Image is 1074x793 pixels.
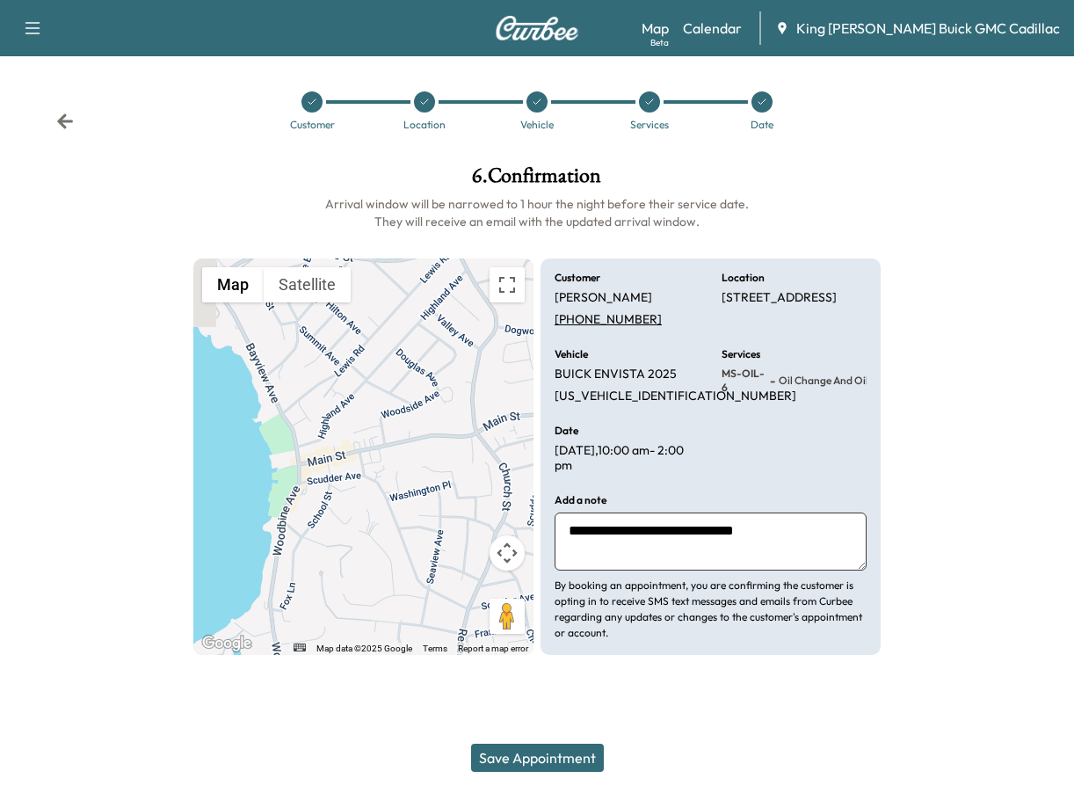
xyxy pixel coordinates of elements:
[642,18,669,39] a: MapBeta
[751,120,773,130] div: Date
[56,113,74,130] div: Back
[198,632,256,655] a: Open this area in Google Maps (opens a new window)
[495,16,579,40] img: Curbee Logo
[555,273,600,283] h6: Customer
[555,389,796,404] p: [US_VEHICLE_IDENTIFICATION_NUMBER]
[264,267,351,302] button: Show satellite imagery
[796,18,1060,39] span: King [PERSON_NAME] Buick GMC Cadillac
[294,644,306,651] button: Keyboard shortcuts
[423,644,447,653] a: Terms (opens in new tab)
[722,349,760,360] h6: Services
[198,632,256,655] img: Google
[520,120,554,130] div: Vehicle
[555,578,867,641] p: By booking an appointment, you are confirming the customer is opting in to receive SMS text messa...
[555,426,578,436] h6: Date
[775,374,1035,388] span: Oil Change and Oil Filter Replacement - 6 Qt (w/ Rotation)
[630,120,669,130] div: Services
[683,18,742,39] a: Calendar
[471,744,604,772] button: Save Appointment
[766,372,775,389] span: -
[403,120,446,130] div: Location
[316,644,412,653] span: Map data ©2025 Google
[202,267,264,302] button: Show street map
[193,165,882,195] h1: 6 . Confirmation
[555,290,652,306] p: [PERSON_NAME]
[722,273,765,283] h6: Location
[458,644,528,653] a: Report a map error
[490,599,525,634] button: Drag Pegman onto the map to open Street View
[290,120,335,130] div: Customer
[722,367,767,395] span: MS-OIL-6
[555,367,677,382] p: BUICK ENVISTA 2025
[555,443,700,474] p: [DATE] , 10:00 am - 2:00 pm
[555,349,588,360] h6: Vehicle
[490,535,525,571] button: Map camera controls
[555,495,606,506] h6: Add a note
[193,195,882,230] h6: Arrival window will be narrowed to 1 hour the night before their service date. They will receive ...
[555,311,677,327] a: [PHONE_NUMBER]
[490,267,525,302] button: Toggle fullscreen view
[722,290,837,306] p: [STREET_ADDRESS]
[650,36,669,49] div: Beta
